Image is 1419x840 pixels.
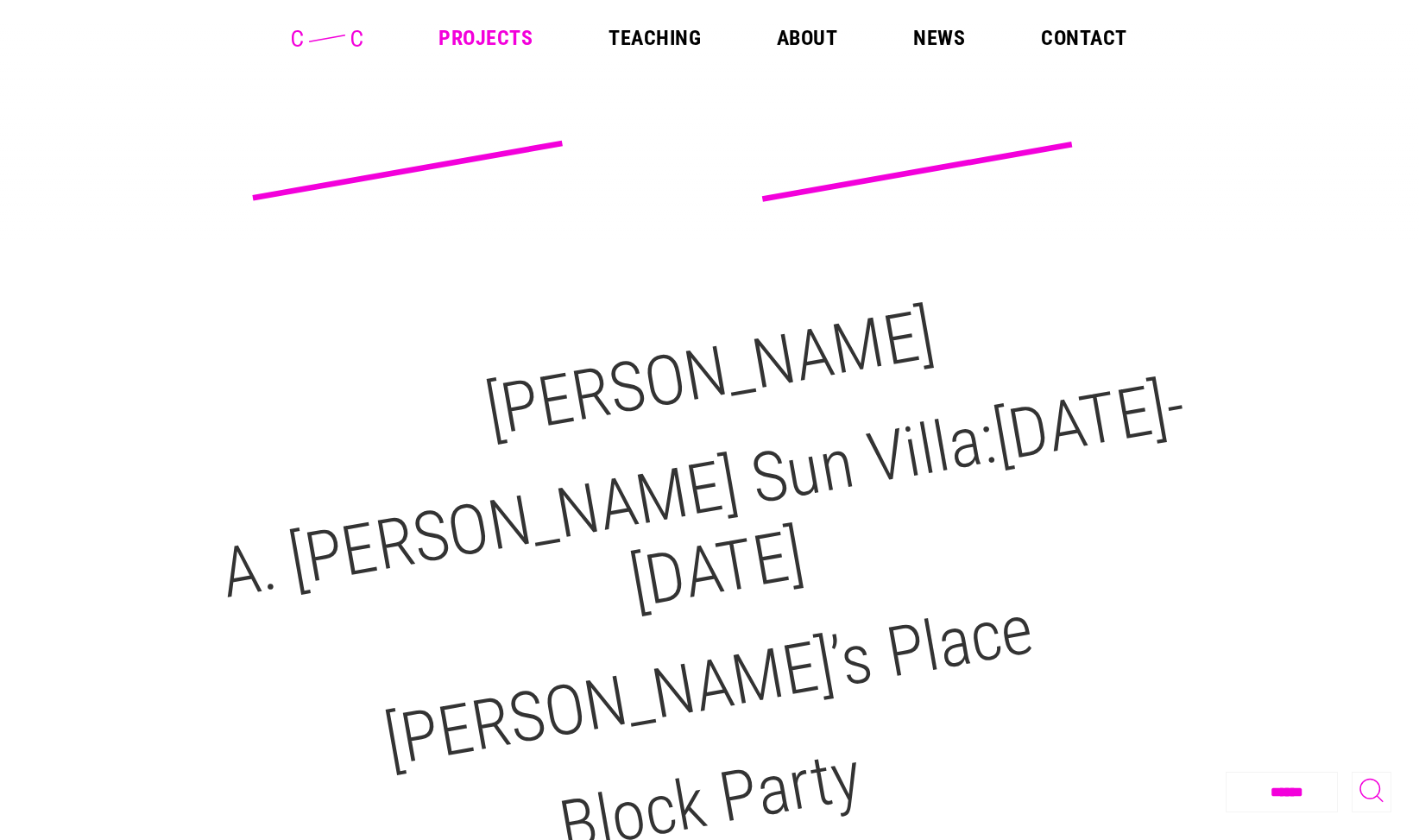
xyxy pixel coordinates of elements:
a: Projects [438,28,533,48]
a: News [913,28,965,48]
a: A. [PERSON_NAME] Sun Villa:[DATE]-[DATE] [214,364,1190,624]
a: Contact [1041,28,1126,48]
a: About [777,28,837,48]
button: Toggle Search [1352,772,1391,812]
nav: Main Menu [438,28,1126,48]
a: [PERSON_NAME] [479,294,939,452]
a: [PERSON_NAME]’s Place [380,589,1040,783]
a: Teaching [609,28,701,48]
